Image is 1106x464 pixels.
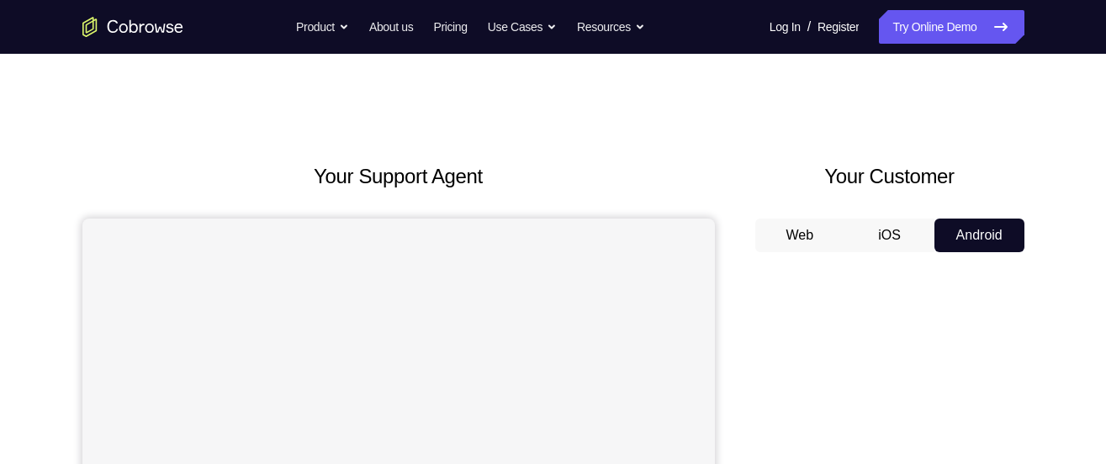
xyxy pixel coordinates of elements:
[879,10,1024,44] a: Try Online Demo
[934,219,1024,252] button: Android
[488,10,557,44] button: Use Cases
[807,17,811,37] span: /
[818,10,859,44] a: Register
[433,10,467,44] a: Pricing
[755,219,845,252] button: Web
[82,161,715,192] h2: Your Support Agent
[770,10,801,44] a: Log In
[844,219,934,252] button: iOS
[577,10,645,44] button: Resources
[82,17,183,37] a: Go to the home page
[369,10,413,44] a: About us
[755,161,1024,192] h2: Your Customer
[296,10,349,44] button: Product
